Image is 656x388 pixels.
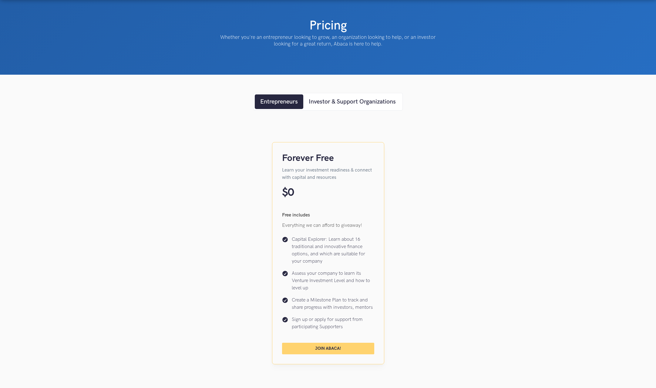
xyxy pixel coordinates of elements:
img: Check icon [282,237,288,243]
p: Learn your investment readiness & connect with capital and resources [282,167,374,181]
div: Investor & Support Organizations [309,97,396,106]
img: Check icon [282,297,288,303]
a: Join Abaca! [282,343,374,354]
img: Check icon [282,271,288,277]
h4: Forever Free [282,152,374,164]
p: 0 [288,186,294,199]
img: Check icon [282,317,288,323]
p: $ [282,186,288,199]
p: Create a Milestone Plan to track and share progress with investors, mentors [292,297,374,311]
p: Everything we can afford to giveaway! [282,222,374,229]
strong: Free includes [282,212,310,218]
p: Sign up or apply for support from participating Supporters [292,316,374,331]
div: Entrepreneurs [260,97,298,106]
p: Capital Explorer: Learn about 16 traditional and innovative finance options, and which are suitab... [292,236,374,265]
p: Assess your company to learn its Venture Investment Level and how to level up [292,270,374,292]
p: Whether you're an entrepreneur looking to grow, an organization looking to help, or an investor l... [216,34,440,47]
h1: Pricing [309,18,347,34]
